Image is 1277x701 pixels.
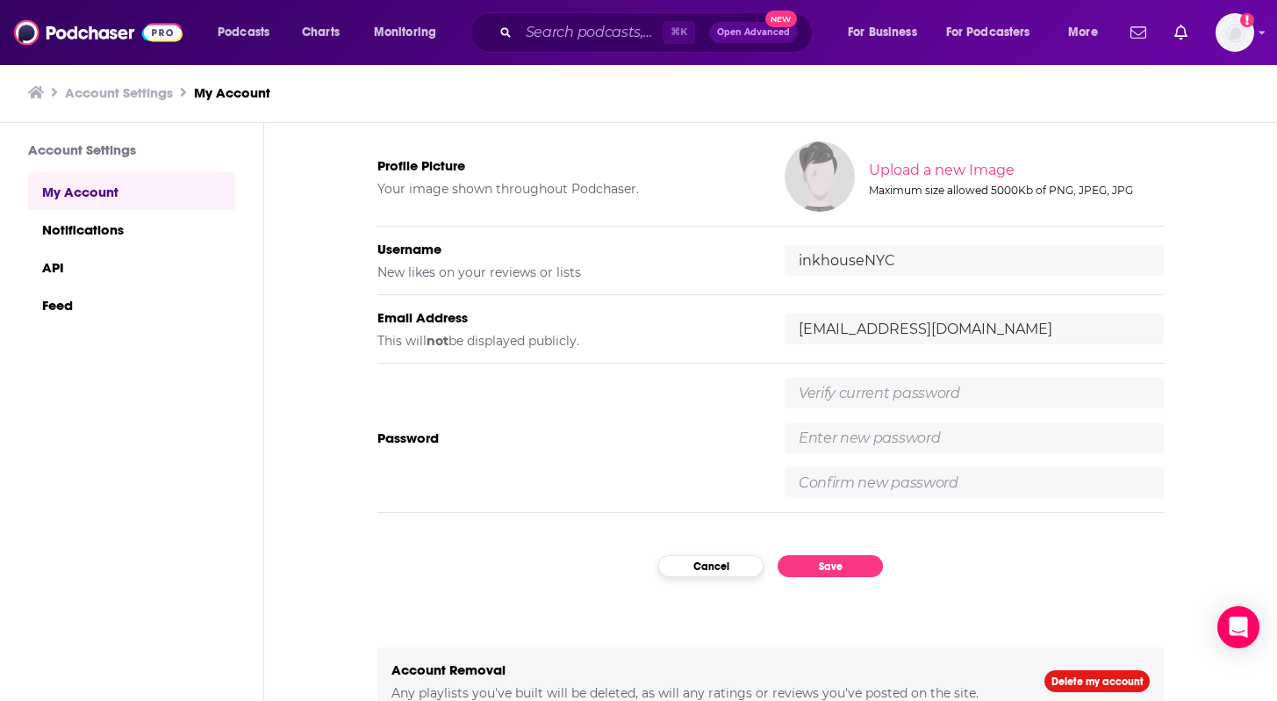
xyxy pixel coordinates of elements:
[218,20,269,45] span: Podcasts
[785,141,855,212] img: Your profile image
[778,555,883,577] button: Save
[377,241,757,257] h5: Username
[848,20,917,45] span: For Business
[717,28,790,37] span: Open Advanced
[194,84,270,101] a: My Account
[1068,20,1098,45] span: More
[1240,13,1254,27] svg: Add a profile image
[14,16,183,49] img: Podchaser - Follow, Share and Rate Podcasts
[785,378,1164,408] input: Verify current password
[377,181,757,197] h5: Your image shown throughout Podchaser.
[377,157,757,174] h5: Profile Picture
[785,423,1164,453] input: Enter new password
[765,11,797,27] span: New
[1056,18,1120,47] button: open menu
[362,18,459,47] button: open menu
[487,12,829,53] div: Search podcasts, credits, & more...
[709,22,798,43] button: Open AdvancedNew
[391,685,1016,701] h5: Any playlists you've built will be deleted, as will any ratings or reviews you've posted on the s...
[28,210,235,248] a: Notifications
[28,285,235,323] a: Feed
[1044,670,1150,692] a: Delete my account
[205,18,292,47] button: open menu
[291,18,350,47] a: Charts
[377,333,757,349] h5: This will be displayed publicly.
[785,245,1164,276] input: username
[1216,13,1254,52] button: Show profile menu
[785,314,1164,344] input: email
[391,661,1016,678] h5: Account Removal
[869,184,1160,197] div: Maximum size allowed 5000Kb of PNG, JPEG, JPG
[28,172,235,210] a: My Account
[836,18,939,47] button: open menu
[1216,13,1254,52] span: Logged in as inkhouseNYC
[377,430,757,446] h5: Password
[377,264,757,280] h5: New likes on your reviews or lists
[1167,18,1194,47] a: Show notifications dropdown
[377,309,757,326] h5: Email Address
[658,555,764,577] button: Cancel
[519,18,663,47] input: Search podcasts, credits, & more...
[1216,13,1254,52] img: User Profile
[302,20,340,45] span: Charts
[28,141,235,158] h3: Account Settings
[374,20,436,45] span: Monitoring
[946,20,1030,45] span: For Podcasters
[65,84,173,101] a: Account Settings
[935,18,1056,47] button: open menu
[663,21,695,44] span: ⌘ K
[785,467,1164,498] input: Confirm new password
[427,333,448,349] b: not
[1217,606,1259,648] div: Open Intercom Messenger
[1123,18,1153,47] a: Show notifications dropdown
[28,248,235,285] a: API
